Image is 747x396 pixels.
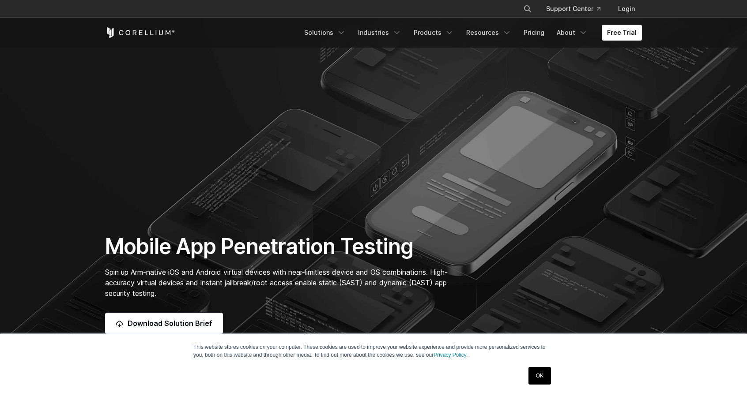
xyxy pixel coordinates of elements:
button: Search [520,1,536,17]
a: Login [611,1,642,17]
div: Navigation Menu [299,25,642,41]
a: Privacy Policy. [434,352,468,358]
div: Navigation Menu [513,1,642,17]
a: Industries [353,25,407,41]
a: Download Solution Brief [105,313,223,334]
h1: Mobile App Penetration Testing [105,233,457,260]
a: Resources [461,25,517,41]
a: Pricing [518,25,550,41]
p: This website stores cookies on your computer. These cookies are used to improve your website expe... [193,343,554,359]
span: Download Solution Brief [128,318,212,329]
a: Solutions [299,25,351,41]
a: OK [528,367,551,385]
a: Corellium Home [105,27,175,38]
a: About [551,25,593,41]
a: Products [408,25,459,41]
span: Spin up Arm-native iOS and Android virtual devices with near-limitless device and OS combinations... [105,268,448,298]
a: Free Trial [602,25,642,41]
a: Support Center [539,1,607,17]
